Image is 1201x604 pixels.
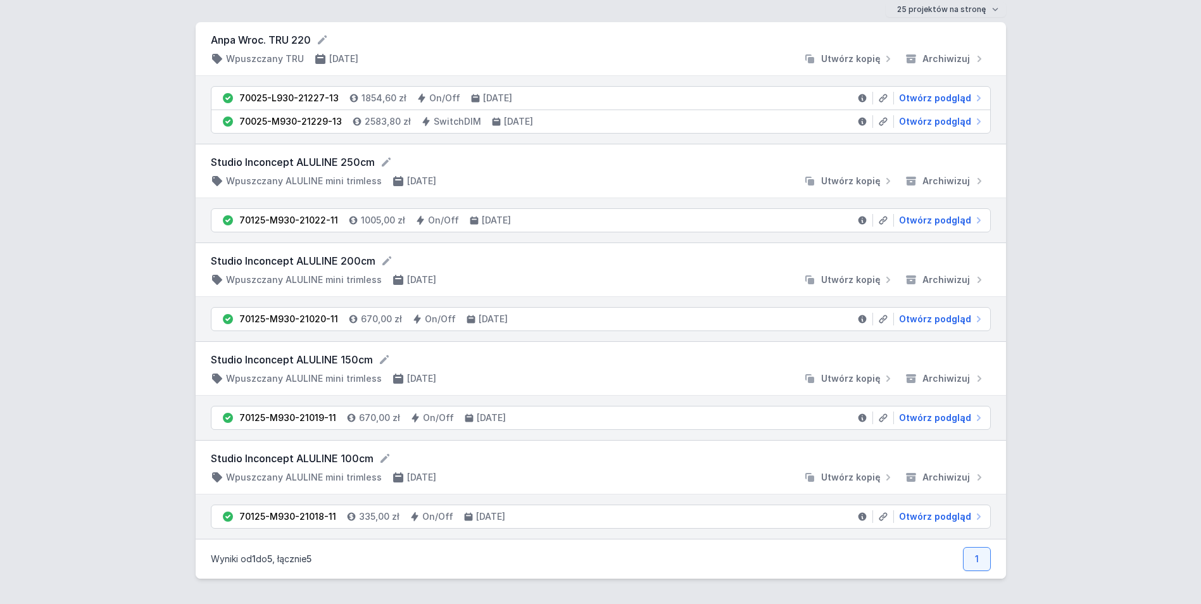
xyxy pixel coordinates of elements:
span: Utwórz kopię [821,471,881,484]
h4: 1005,00 zł [361,214,405,227]
button: Utwórz kopię [798,274,900,286]
span: Archiwizuj [922,175,970,187]
p: Wyniki od do , łącznie [211,553,311,565]
a: Otwórz podgląd [894,92,985,104]
button: Archiwizuj [900,175,991,187]
h4: [DATE] [407,471,436,484]
span: Otwórz podgląd [899,412,971,424]
form: Studio Inconcept ALULINE 200cm [211,253,991,268]
span: Utwórz kopię [821,274,881,286]
h4: Wpuszczany ALULINE mini trimless [226,274,382,286]
a: Otwórz podgląd [894,214,985,227]
form: Studio Inconcept ALULINE 250cm [211,154,991,170]
a: Otwórz podgląd [894,115,985,128]
button: Edytuj nazwę projektu [378,353,391,366]
span: 1 [252,553,256,564]
a: Otwórz podgląd [894,510,985,523]
h4: [DATE] [483,92,512,104]
h4: [DATE] [477,412,506,424]
h4: On/Off [423,412,454,424]
h4: [DATE] [407,274,436,286]
h4: [DATE] [476,510,505,523]
h4: On/Off [425,313,456,325]
button: Utwórz kopię [798,175,900,187]
div: 70125-M930-21020-11 [239,313,338,325]
button: Edytuj nazwę projektu [316,34,329,46]
form: Studio Inconcept ALULINE 150cm [211,352,991,367]
h4: Wpuszczany TRU [226,53,304,65]
span: Utwórz kopię [821,372,881,385]
span: Archiwizuj [922,274,970,286]
form: Studio Inconcept ALULINE 100cm [211,451,991,466]
h4: SwitchDIM [434,115,481,128]
span: 5 [306,553,311,564]
h4: Wpuszczany ALULINE mini trimless [226,175,382,187]
a: Otwórz podgląd [894,313,985,325]
button: Archiwizuj [900,274,991,286]
span: 5 [267,553,272,564]
button: Utwórz kopię [798,471,900,484]
button: Edytuj nazwę projektu [379,452,391,465]
span: Otwórz podgląd [899,92,971,104]
div: 70125-M930-21018-11 [239,510,336,523]
a: Otwórz podgląd [894,412,985,424]
button: Archiwizuj [900,53,991,65]
a: 1 [963,547,991,571]
h4: 670,00 zł [361,313,402,325]
button: Utwórz kopię [798,372,900,385]
span: Archiwizuj [922,372,970,385]
div: 70025-M930-21229-13 [239,115,342,128]
h4: 1854,60 zł [362,92,406,104]
h4: On/Off [428,214,459,227]
h4: Wpuszczany ALULINE mini trimless [226,471,382,484]
h4: On/Off [429,92,460,104]
h4: Wpuszczany ALULINE mini trimless [226,372,382,385]
h4: On/Off [422,510,453,523]
button: Edytuj nazwę projektu [380,156,393,168]
h4: 335,00 zł [359,510,399,523]
span: Otwórz podgląd [899,115,971,128]
div: 70125-M930-21019-11 [239,412,336,424]
h4: [DATE] [407,372,436,385]
button: Archiwizuj [900,471,991,484]
h4: [DATE] [482,214,511,227]
button: Edytuj nazwę projektu [380,255,393,267]
h4: [DATE] [407,175,436,187]
span: Archiwizuj [922,471,970,484]
h4: 670,00 zł [359,412,400,424]
button: Utwórz kopię [798,53,900,65]
form: Anpa Wroc. TRU 220 [211,32,991,47]
span: Utwórz kopię [821,53,881,65]
span: Otwórz podgląd [899,214,971,227]
div: 70125-M930-21022-11 [239,214,338,227]
h4: [DATE] [504,115,533,128]
span: Utwórz kopię [821,175,881,187]
div: 70025-L930-21227-13 [239,92,339,104]
span: Otwórz podgląd [899,313,971,325]
h4: [DATE] [479,313,508,325]
h4: [DATE] [329,53,358,65]
span: Otwórz podgląd [899,510,971,523]
button: Archiwizuj [900,372,991,385]
span: Archiwizuj [922,53,970,65]
h4: 2583,80 zł [365,115,411,128]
